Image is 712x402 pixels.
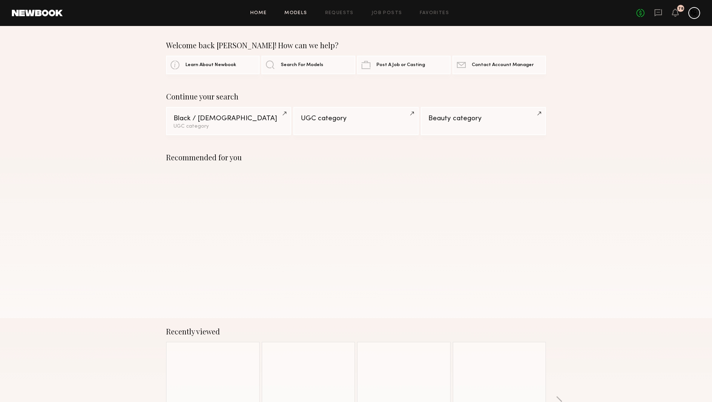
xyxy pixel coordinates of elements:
a: Post A Job or Casting [357,56,451,74]
div: Black / [DEMOGRAPHIC_DATA] [174,115,284,122]
div: Welcome back [PERSON_NAME]! How can we help? [166,41,546,50]
div: 78 [678,7,683,11]
span: Contact Account Manager [472,63,534,68]
span: Learn About Newbook [185,63,236,68]
a: Requests [325,11,354,16]
a: Home [250,11,267,16]
div: Continue your search [166,92,546,101]
div: Recently viewed [166,327,546,336]
div: UGC category [174,124,284,129]
a: Favorites [420,11,449,16]
span: Post A Job or Casting [376,63,425,68]
div: Recommended for you [166,153,546,162]
a: Job Posts [372,11,402,16]
a: Models [284,11,307,16]
a: UGC category [293,107,418,135]
div: Beauty category [428,115,538,122]
a: Search For Models [261,56,355,74]
a: Learn About Newbook [166,56,260,74]
a: Beauty category [421,107,546,135]
a: Contact Account Manager [452,56,546,74]
div: UGC category [301,115,411,122]
span: Search For Models [281,63,323,68]
a: Black / [DEMOGRAPHIC_DATA]UGC category [166,107,291,135]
